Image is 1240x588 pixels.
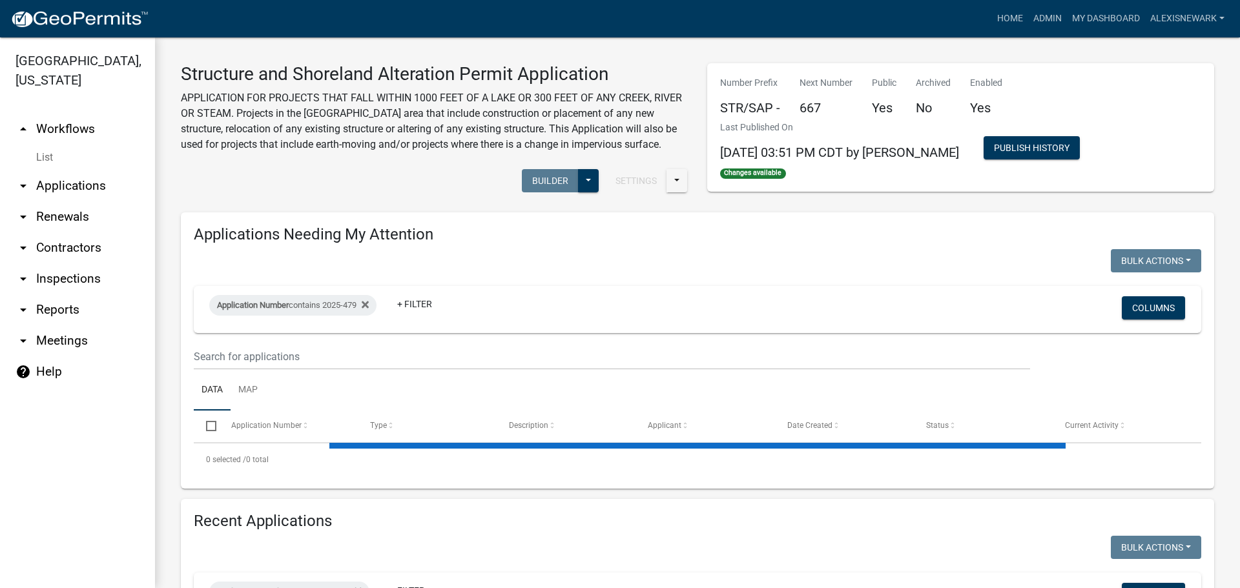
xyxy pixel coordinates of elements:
datatable-header-cell: Description [497,411,635,441]
div: contains 2025-479 [209,295,377,316]
h5: Yes [872,100,896,116]
datatable-header-cell: Status [914,411,1053,441]
p: APPLICATION FOR PROJECTS THAT FALL WITHIN 1000 FEET OF A LAKE OR 300 FEET OF ANY CREEK, RIVER OR ... [181,90,688,152]
datatable-header-cell: Date Created [774,411,913,441]
p: Next Number [800,76,852,90]
span: Applicant [648,421,681,430]
p: Enabled [970,76,1002,90]
span: Current Activity [1065,421,1119,430]
span: Date Created [787,421,832,430]
button: Builder [522,169,579,192]
datatable-header-cell: Type [358,411,497,441]
a: + Filter [387,292,442,316]
datatable-header-cell: Select [194,411,218,441]
h5: No [916,100,951,116]
h3: Structure and Shoreland Alteration Permit Application [181,63,688,85]
a: My Dashboard [1067,6,1145,31]
wm-modal-confirm: Workflow Publish History [984,144,1080,154]
span: Status [926,421,949,430]
p: Number Prefix [720,76,780,90]
i: arrow_drop_down [15,302,31,318]
span: Changes available [720,168,786,179]
span: Type [370,421,387,430]
div: 0 total [194,443,1201,476]
p: Last Published On [720,121,959,134]
button: Columns [1122,296,1185,319]
span: Application Number [217,300,289,310]
a: Map [231,370,265,411]
datatable-header-cell: Current Activity [1053,411,1192,441]
button: Bulk Actions [1111,249,1201,272]
button: Settings [605,169,667,192]
h5: STR/SAP - [720,100,780,116]
button: Publish History [984,136,1080,159]
span: Description [509,421,548,430]
span: 0 selected / [206,455,246,464]
i: arrow_drop_down [15,333,31,349]
span: Application Number [231,421,302,430]
p: Public [872,76,896,90]
i: arrow_drop_down [15,209,31,225]
input: Search for applications [194,343,1030,370]
i: help [15,364,31,380]
datatable-header-cell: Applicant [635,411,774,441]
a: Home [992,6,1028,31]
a: Data [194,370,231,411]
h5: 667 [800,100,852,116]
datatable-header-cell: Application Number [218,411,357,441]
p: Archived [916,76,951,90]
a: alexisnewark [1145,6,1230,31]
h4: Applications Needing My Attention [194,225,1201,244]
i: arrow_drop_down [15,178,31,194]
h4: Recent Applications [194,512,1201,531]
a: Admin [1028,6,1067,31]
i: arrow_drop_up [15,121,31,137]
i: arrow_drop_down [15,240,31,256]
h5: Yes [970,100,1002,116]
button: Bulk Actions [1111,536,1201,559]
i: arrow_drop_down [15,271,31,287]
span: [DATE] 03:51 PM CDT by [PERSON_NAME] [720,145,959,160]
